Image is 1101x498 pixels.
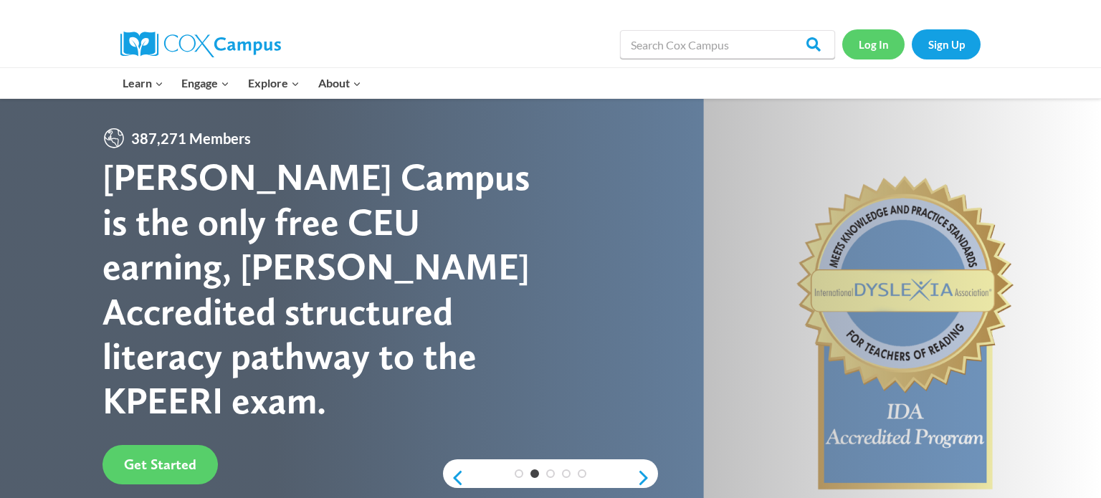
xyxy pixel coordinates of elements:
[103,155,550,423] div: [PERSON_NAME] Campus is the only free CEU earning, [PERSON_NAME] Accredited structured literacy p...
[620,30,835,59] input: Search Cox Campus
[842,29,905,59] a: Log In
[309,68,371,98] button: Child menu of About
[113,68,173,98] button: Child menu of Learn
[124,456,196,473] span: Get Started
[125,127,257,150] span: 387,271 Members
[239,68,309,98] button: Child menu of Explore
[912,29,981,59] a: Sign Up
[113,68,370,98] nav: Primary Navigation
[173,68,239,98] button: Child menu of Engage
[842,29,981,59] nav: Secondary Navigation
[103,445,218,484] a: Get Started
[120,32,281,57] img: Cox Campus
